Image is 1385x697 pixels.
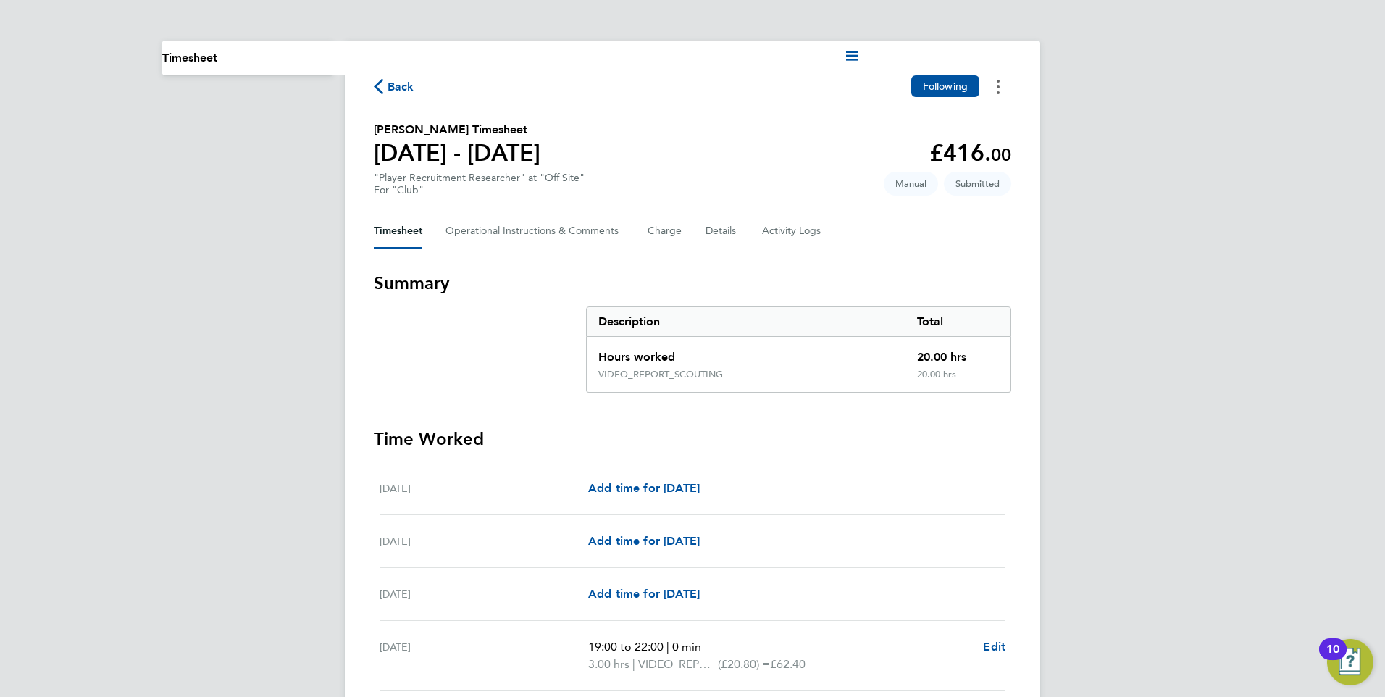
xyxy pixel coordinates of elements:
[588,534,700,548] span: Add time for [DATE]
[911,75,979,97] button: Following
[588,587,700,601] span: Add time for [DATE]
[770,657,806,671] span: £62.40
[374,214,422,249] button: Timesheet
[718,657,770,671] span: (£20.80) =
[380,533,588,550] div: [DATE]
[905,369,1010,392] div: 20.00 hrs
[374,184,585,196] div: For "Club"
[374,121,540,138] h2: [PERSON_NAME] Timesheet
[588,640,664,654] span: 19:00 to 22:00
[374,272,1011,295] h3: Summary
[944,172,1011,196] span: This timesheet is Submitted.
[598,369,723,380] div: VIDEO_REPORT_SCOUTING
[1327,639,1373,685] button: Open Resource Center, 10 new notifications
[884,172,938,196] span: This timesheet was manually created.
[923,80,968,93] span: Following
[983,640,1005,654] span: Edit
[929,139,1011,167] app-decimal: £416.
[1326,649,1339,668] div: 10
[905,337,1010,369] div: 20.00 hrs
[445,214,624,249] button: Operational Instructions & Comments
[632,657,635,671] span: |
[905,307,1010,336] div: Total
[162,41,333,75] nav: Main navigation
[706,214,739,249] button: Details
[588,481,700,495] span: Add time for [DATE]
[666,640,669,654] span: |
[380,480,588,497] div: [DATE]
[672,640,701,654] span: 0 min
[374,78,414,96] button: Back
[380,585,588,603] div: [DATE]
[380,638,588,673] div: [DATE]
[991,144,1011,165] span: 00
[588,585,700,603] a: Add time for [DATE]
[587,337,905,369] div: Hours worked
[588,657,629,671] span: 3.00 hrs
[374,427,1011,451] h3: Time Worked
[388,78,414,96] span: Back
[588,480,700,497] a: Add time for [DATE]
[587,307,905,336] div: Description
[638,656,718,673] span: VIDEO_REPORT_SCOUTING
[588,533,700,550] a: Add time for [DATE]
[648,214,682,249] button: Charge
[374,172,585,196] div: "Player Recruitment Researcher" at "Off Site"
[762,214,823,249] button: Activity Logs
[374,138,540,167] h1: [DATE] - [DATE]
[983,638,1005,656] a: Edit
[985,75,1011,98] button: Timesheets Menu
[162,49,217,67] li: Timesheet
[586,306,1011,393] div: Summary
